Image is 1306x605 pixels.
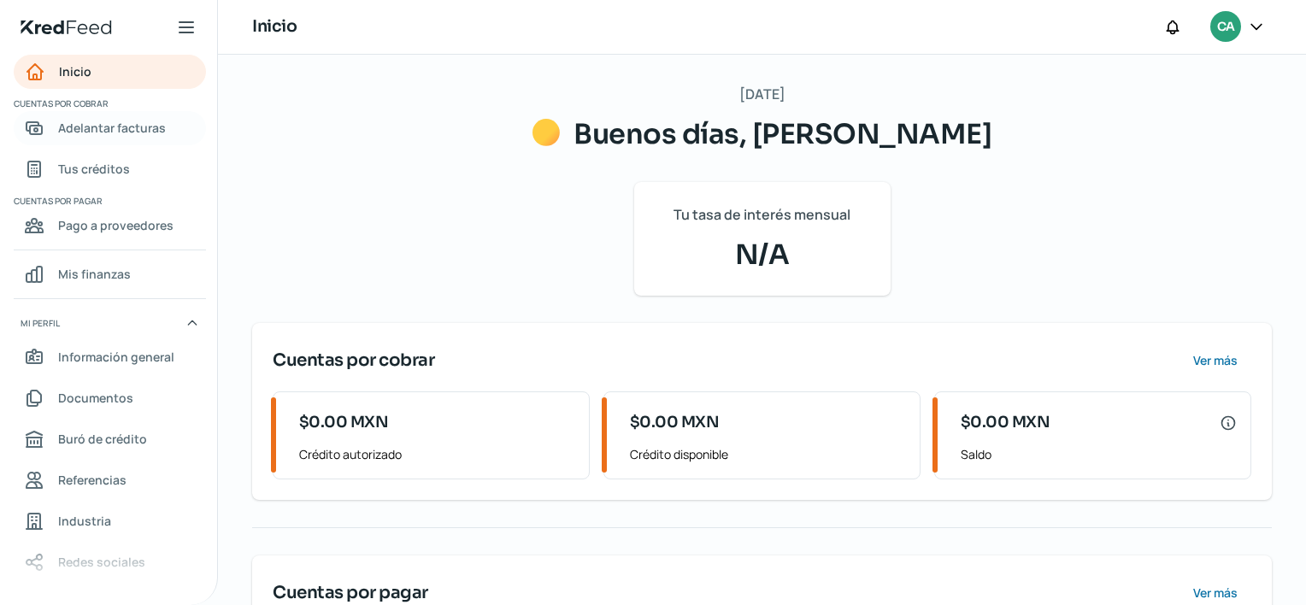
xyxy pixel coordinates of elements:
[739,82,785,107] span: [DATE]
[630,411,720,434] span: $0.00 MXN
[14,152,206,186] a: Tus créditos
[14,545,206,579] a: Redes sociales
[21,315,60,331] span: Mi perfil
[299,411,389,434] span: $0.00 MXN
[14,257,206,291] a: Mis finanzas
[961,411,1050,434] span: $0.00 MXN
[273,348,434,373] span: Cuentas por cobrar
[252,15,297,39] h1: Inicio
[58,551,145,573] span: Redes sociales
[58,428,147,449] span: Buró de crédito
[58,346,174,367] span: Información general
[58,158,130,179] span: Tus créditos
[961,443,1237,465] span: Saldo
[14,96,203,111] span: Cuentas por cobrar
[14,55,206,89] a: Inicio
[574,117,991,151] span: Buenos días, [PERSON_NAME]
[58,117,166,138] span: Adelantar facturas
[14,340,206,374] a: Información general
[655,234,870,275] span: N/A
[14,422,206,456] a: Buró de crédito
[532,119,560,146] img: Saludos
[58,263,131,285] span: Mis finanzas
[1179,344,1251,378] button: Ver más
[59,61,91,82] span: Inicio
[14,209,206,243] a: Pago a proveedores
[14,193,203,209] span: Cuentas por pagar
[1217,17,1234,38] span: CA
[58,510,111,532] span: Industria
[14,463,206,497] a: Referencias
[14,504,206,538] a: Industria
[299,443,575,465] span: Crédito autorizado
[58,387,133,408] span: Documentos
[1193,587,1238,599] span: Ver más
[1193,355,1238,367] span: Ver más
[14,111,206,145] a: Adelantar facturas
[14,381,206,415] a: Documentos
[674,203,850,227] span: Tu tasa de interés mensual
[630,443,906,465] span: Crédito disponible
[58,214,174,236] span: Pago a proveedores
[58,469,126,490] span: Referencias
